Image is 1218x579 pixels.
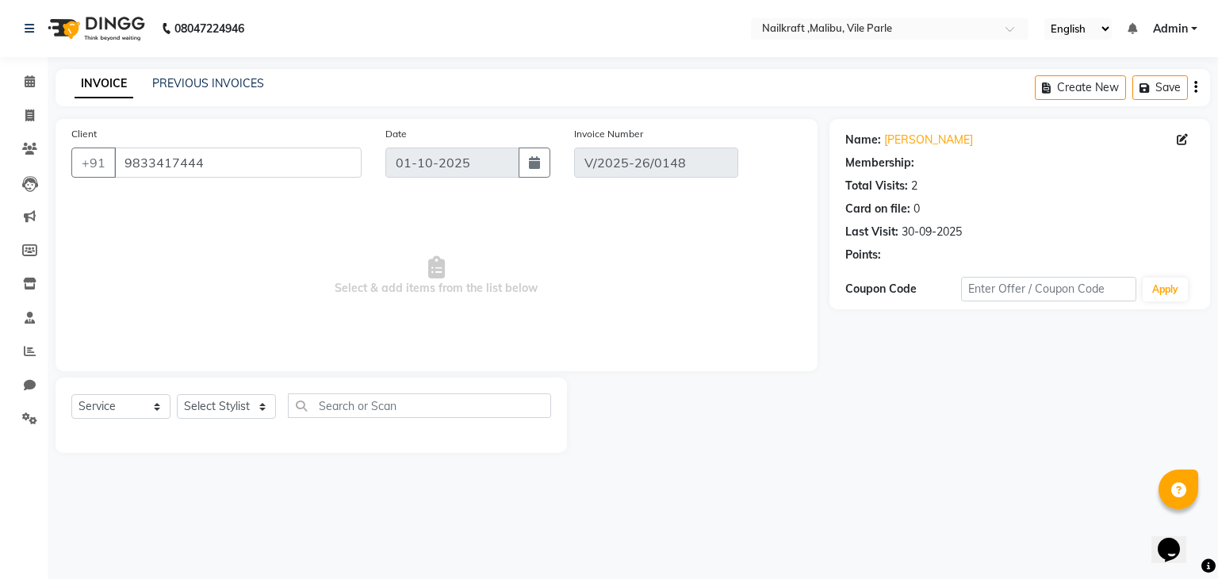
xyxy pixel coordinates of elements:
[75,70,133,98] a: INVOICE
[40,6,149,51] img: logo
[1035,75,1126,100] button: Create New
[845,224,898,240] div: Last Visit:
[71,127,97,141] label: Client
[902,224,962,240] div: 30-09-2025
[884,132,973,148] a: [PERSON_NAME]
[385,127,407,141] label: Date
[1143,278,1188,301] button: Apply
[845,281,962,297] div: Coupon Code
[174,6,244,51] b: 08047224946
[845,247,881,263] div: Points:
[71,197,802,355] span: Select & add items from the list below
[1153,21,1188,37] span: Admin
[845,132,881,148] div: Name:
[845,201,910,217] div: Card on file:
[961,277,1136,301] input: Enter Offer / Coupon Code
[152,76,264,90] a: PREVIOUS INVOICES
[114,148,362,178] input: Search by Name/Mobile/Email/Code
[845,155,914,171] div: Membership:
[288,393,551,418] input: Search or Scan
[913,201,920,217] div: 0
[574,127,643,141] label: Invoice Number
[71,148,116,178] button: +91
[911,178,917,194] div: 2
[845,178,908,194] div: Total Visits:
[1151,516,1202,563] iframe: chat widget
[1132,75,1188,100] button: Save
